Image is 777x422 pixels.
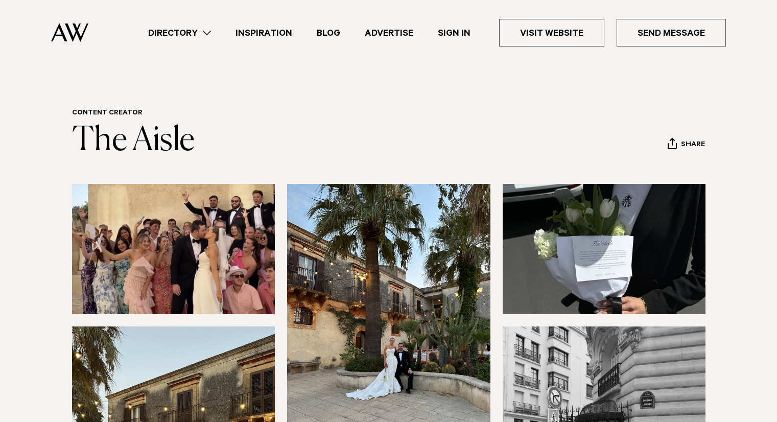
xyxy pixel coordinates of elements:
a: The Aisle [72,125,195,157]
a: Sign In [426,26,483,40]
a: Advertise [352,26,426,40]
a: Inspiration [223,26,304,40]
span: Share [681,140,705,150]
a: Content Creator [72,109,143,118]
a: Visit Website [499,19,604,46]
a: Blog [304,26,352,40]
a: Directory [136,26,223,40]
img: Auckland Weddings Logo [51,23,88,42]
a: Send Message [617,19,726,46]
button: Share [667,137,705,153]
